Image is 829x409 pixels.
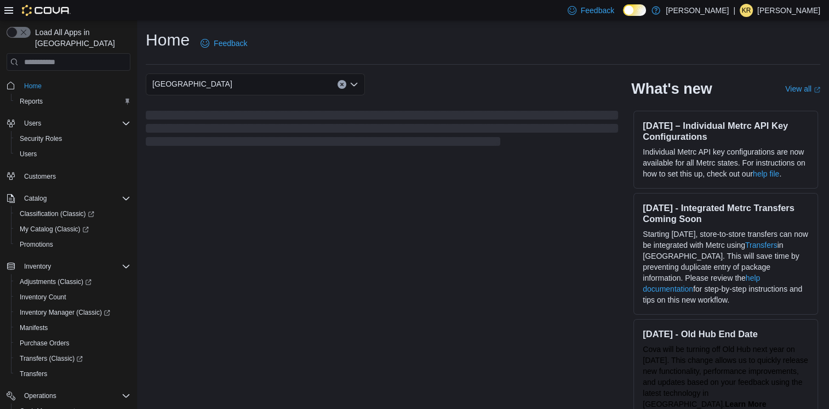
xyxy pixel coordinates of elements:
a: Promotions [15,238,58,251]
span: Inventory [20,260,130,273]
span: Home [20,78,130,92]
img: Cova [22,5,71,16]
button: Catalog [2,191,135,206]
h3: [DATE] - Old Hub End Date [643,328,809,339]
h2: What's new [631,80,712,98]
a: Transfers (Classic) [11,351,135,366]
span: Transfers (Classic) [15,352,130,365]
span: Manifests [20,323,48,332]
button: Security Roles [11,131,135,146]
a: Transfers (Classic) [15,352,87,365]
h3: [DATE] – Individual Metrc API Key Configurations [643,120,809,142]
span: Promotions [20,240,53,249]
p: [PERSON_NAME] [666,4,729,17]
a: Transfers [745,241,777,249]
span: Security Roles [20,134,62,143]
a: Classification (Classic) [11,206,135,221]
span: Users [15,147,130,161]
span: Inventory [24,262,51,271]
button: Open list of options [350,80,358,89]
span: Users [24,119,41,128]
a: My Catalog (Classic) [15,223,93,236]
div: Kelsie Rutledge [740,4,753,17]
button: Inventory [20,260,55,273]
span: Inventory Manager (Classic) [15,306,130,319]
span: Inventory Count [15,291,130,304]
span: Classification (Classic) [20,209,94,218]
span: Adjustments (Classic) [15,275,130,288]
span: Users [20,117,130,130]
span: Security Roles [15,132,130,145]
span: Users [20,150,37,158]
button: Users [11,146,135,162]
a: My Catalog (Classic) [11,221,135,237]
span: Customers [20,169,130,183]
a: Users [15,147,41,161]
a: help file [753,169,779,178]
span: My Catalog (Classic) [15,223,130,236]
span: Transfers [15,367,130,380]
a: Adjustments (Classic) [11,274,135,289]
input: Dark Mode [623,4,646,16]
a: View allExternal link [785,84,820,93]
p: | [733,4,735,17]
span: Manifests [15,321,130,334]
span: Customers [24,172,56,181]
span: Operations [20,389,130,402]
span: Catalog [24,194,47,203]
span: Feedback [214,38,247,49]
a: Reports [15,95,47,108]
span: Purchase Orders [20,339,70,348]
span: Purchase Orders [15,337,130,350]
span: My Catalog (Classic) [20,225,89,234]
a: Inventory Manager (Classic) [15,306,115,319]
span: Inventory Count [20,293,66,302]
span: KR [742,4,751,17]
a: Customers [20,170,60,183]
button: Manifests [11,320,135,336]
span: Reports [15,95,130,108]
a: Transfers [15,367,52,380]
a: Home [20,79,46,93]
span: Cova will be turning off Old Hub next year on [DATE]. This change allows us to quickly release ne... [643,345,808,408]
a: Security Roles [15,132,66,145]
span: Operations [24,391,56,400]
span: Transfers [20,370,47,378]
a: Manifests [15,321,52,334]
a: Classification (Classic) [15,207,99,220]
span: Home [24,82,42,90]
span: [GEOGRAPHIC_DATA] [152,77,232,90]
span: Load All Apps in [GEOGRAPHIC_DATA] [31,27,130,49]
span: Classification (Classic) [15,207,130,220]
button: Clear input [338,80,346,89]
a: Adjustments (Classic) [15,275,96,288]
button: Users [2,116,135,131]
span: Feedback [581,5,614,16]
button: Users [20,117,45,130]
a: Learn More [725,400,766,408]
span: Promotions [15,238,130,251]
span: Adjustments (Classic) [20,277,92,286]
span: Reports [20,97,43,106]
svg: External link [814,87,820,93]
span: Catalog [20,192,130,205]
button: Promotions [11,237,135,252]
button: Transfers [11,366,135,382]
p: Starting [DATE], store-to-store transfers can now be integrated with Metrc using in [GEOGRAPHIC_D... [643,229,809,305]
span: Inventory Manager (Classic) [20,308,110,317]
p: [PERSON_NAME] [757,4,820,17]
a: Inventory Manager (Classic) [11,305,135,320]
span: Loading [146,113,618,148]
h1: Home [146,29,190,51]
button: Inventory [2,259,135,274]
a: Feedback [196,32,251,54]
button: Home [2,77,135,93]
button: Operations [20,389,61,402]
button: Catalog [20,192,51,205]
button: Customers [2,168,135,184]
button: Operations [2,388,135,404]
button: Purchase Orders [11,336,135,351]
a: Purchase Orders [15,337,74,350]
